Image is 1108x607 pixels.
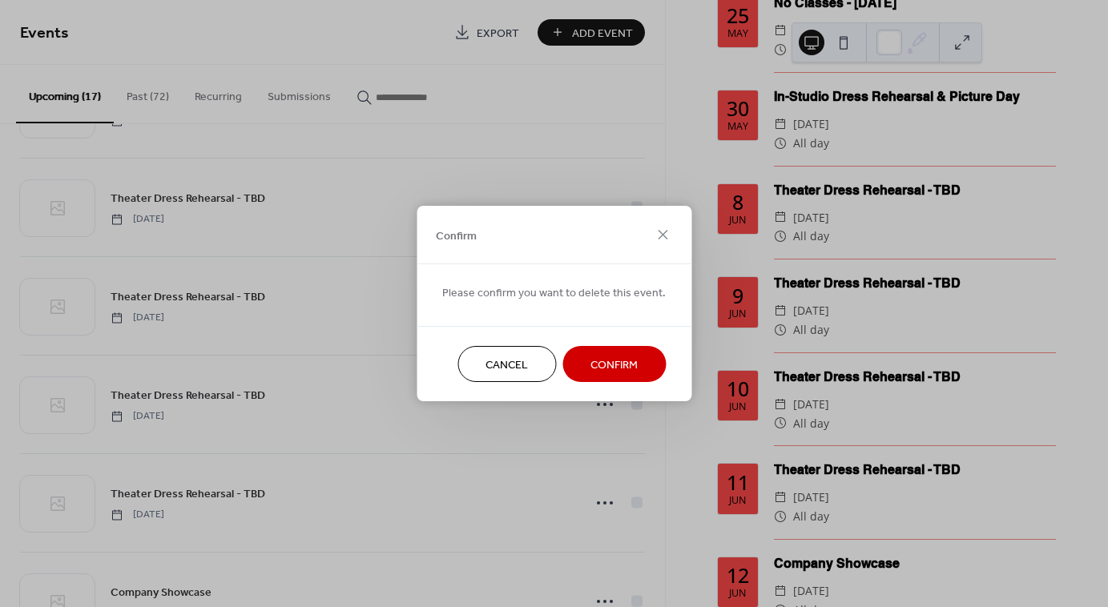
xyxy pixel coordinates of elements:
[562,346,666,382] button: Confirm
[436,227,477,244] span: Confirm
[486,357,528,374] span: Cancel
[457,346,556,382] button: Cancel
[442,285,666,302] span: Please confirm you want to delete this event.
[590,357,638,374] span: Confirm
